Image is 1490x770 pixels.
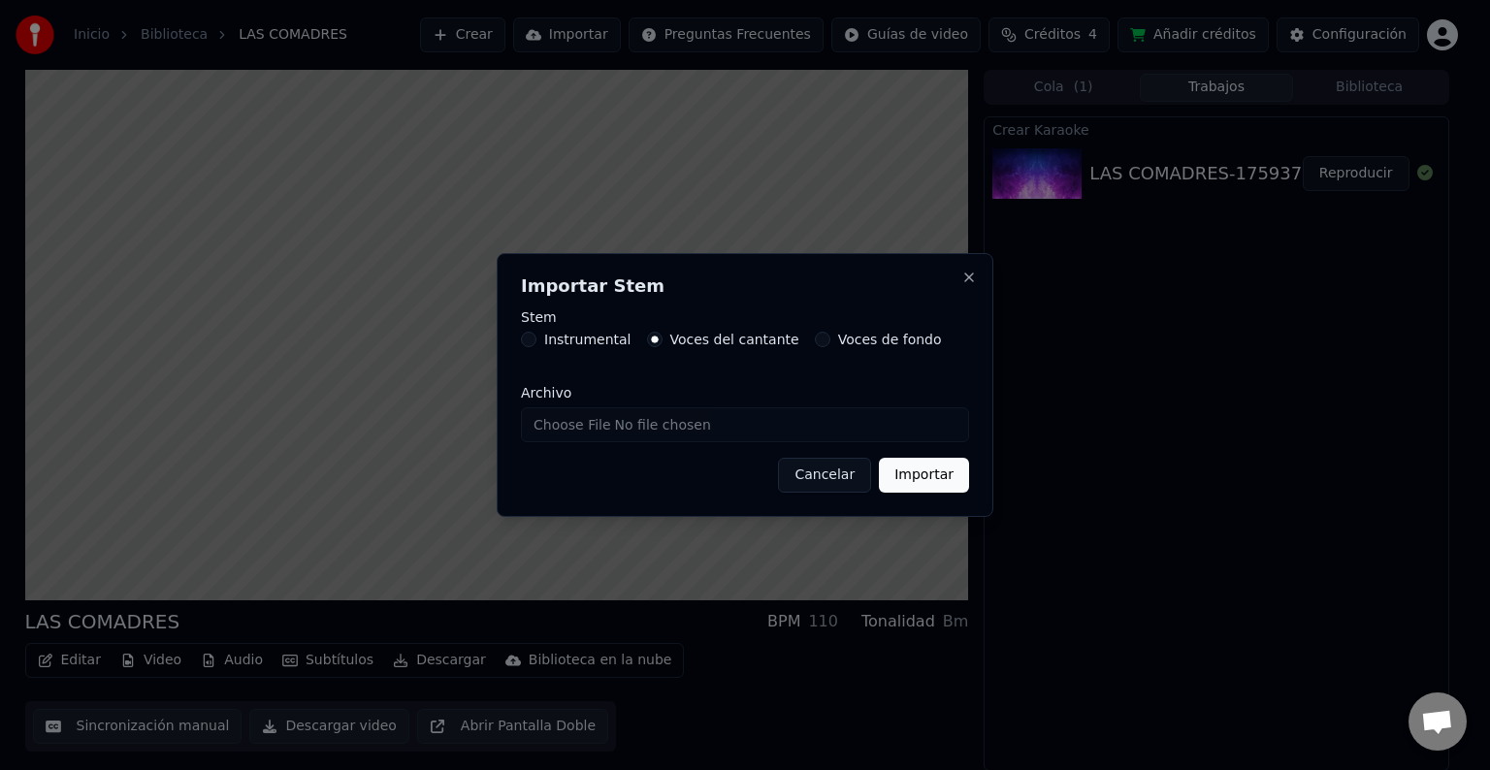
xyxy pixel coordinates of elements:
label: Voces de fondo [838,333,942,346]
button: Cancelar [778,458,871,493]
button: Importar [879,458,969,493]
label: Archivo [521,386,969,400]
label: Voces del cantante [670,333,799,346]
h2: Importar Stem [521,277,969,295]
label: Instrumental [544,333,632,346]
label: Stem [521,310,969,324]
